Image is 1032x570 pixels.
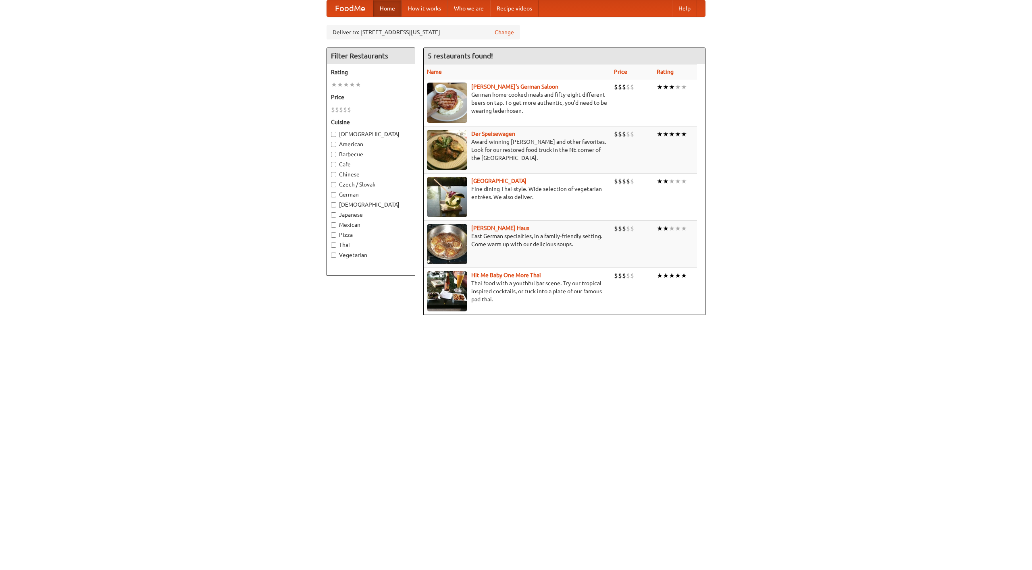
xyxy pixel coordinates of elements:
p: German home-cooked meals and fifty-eight different beers on tap. To get more authentic, you'd nee... [427,91,608,115]
li: $ [335,105,339,114]
img: esthers.jpg [427,83,467,123]
input: Vegetarian [331,253,336,258]
li: ★ [663,83,669,91]
li: ★ [681,177,687,186]
li: $ [331,105,335,114]
li: ★ [657,83,663,91]
li: ★ [669,271,675,280]
li: $ [618,130,622,139]
label: Barbecue [331,150,411,158]
li: ★ [331,80,337,89]
li: ★ [663,177,669,186]
a: [PERSON_NAME] Haus [471,225,529,231]
input: Chinese [331,172,336,177]
li: $ [614,224,618,233]
img: speisewagen.jpg [427,130,467,170]
input: Mexican [331,222,336,228]
input: [DEMOGRAPHIC_DATA] [331,202,336,207]
li: $ [347,105,351,114]
li: ★ [675,177,681,186]
p: Fine dining Thai-style. Wide selection of vegetarian entrées. We also deliver. [427,185,608,201]
input: Czech / Slovak [331,182,336,187]
p: Thai food with a youthful bar scene. Try our tropical inspired cocktails, or tuck into a plate of... [427,279,608,303]
li: ★ [681,271,687,280]
input: Japanese [331,212,336,218]
p: Award-winning [PERSON_NAME] and other favorites. Look for our restored food truck in the NE corne... [427,138,608,162]
li: ★ [675,224,681,233]
li: ★ [675,130,681,139]
a: Rating [657,68,674,75]
a: Change [495,28,514,36]
input: American [331,142,336,147]
a: How it works [402,0,447,17]
label: Vegetarian [331,251,411,259]
li: ★ [343,80,349,89]
label: Chinese [331,170,411,178]
input: German [331,192,336,197]
li: $ [618,224,622,233]
li: $ [626,224,630,233]
label: German [331,191,411,199]
input: Cafe [331,162,336,167]
li: $ [630,224,634,233]
a: Help [672,0,697,17]
label: [DEMOGRAPHIC_DATA] [331,201,411,209]
b: Hit Me Baby One More Thai [471,272,541,278]
h4: Filter Restaurants [327,48,415,64]
li: ★ [681,224,687,233]
li: $ [626,271,630,280]
a: Home [373,0,402,17]
li: $ [626,83,630,91]
li: $ [618,177,622,186]
li: $ [622,177,626,186]
a: Der Speisewagen [471,131,515,137]
li: $ [618,83,622,91]
li: $ [614,177,618,186]
li: ★ [349,80,355,89]
input: [DEMOGRAPHIC_DATA] [331,132,336,137]
li: ★ [657,224,663,233]
li: $ [626,130,630,139]
li: $ [630,83,634,91]
li: $ [618,271,622,280]
h5: Cuisine [331,118,411,126]
label: Cafe [331,160,411,168]
li: $ [614,271,618,280]
a: [PERSON_NAME]'s German Saloon [471,83,558,90]
li: $ [339,105,343,114]
h5: Rating [331,68,411,76]
label: Pizza [331,231,411,239]
label: Mexican [331,221,411,229]
li: ★ [669,224,675,233]
li: $ [343,105,347,114]
li: $ [614,130,618,139]
input: Thai [331,243,336,248]
li: ★ [657,271,663,280]
li: ★ [675,271,681,280]
li: ★ [663,224,669,233]
label: [DEMOGRAPHIC_DATA] [331,130,411,138]
li: ★ [675,83,681,91]
label: American [331,140,411,148]
div: Deliver to: [STREET_ADDRESS][US_STATE] [327,25,520,39]
li: ★ [657,130,663,139]
a: Price [614,68,627,75]
li: $ [630,177,634,186]
li: ★ [669,83,675,91]
li: ★ [337,80,343,89]
input: Pizza [331,232,336,238]
p: East German specialties, in a family-friendly setting. Come warm up with our delicious soups. [427,232,608,248]
li: ★ [355,80,361,89]
ng-pluralize: 5 restaurants found! [428,52,493,60]
label: Thai [331,241,411,249]
li: ★ [663,271,669,280]
input: Barbecue [331,152,336,157]
li: $ [622,271,626,280]
a: [GEOGRAPHIC_DATA] [471,178,526,184]
a: Name [427,68,442,75]
li: $ [614,83,618,91]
